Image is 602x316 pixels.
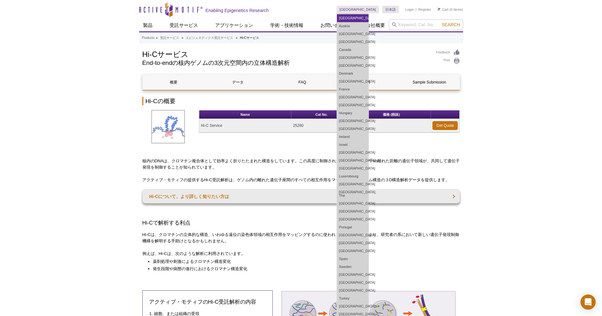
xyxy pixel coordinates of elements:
[142,189,460,203] a: Hi-Cについて、より詳しく知りたい方は
[266,19,307,31] a: 学術・技術情報
[142,177,460,183] p: アクティブ・モティフの提供するHi-C受託解析は、ゲノム内の離れた遺伝子座間のすべての相互作用をマッピングし、ゲノム構造の３D構造解析データを提供します。
[240,36,259,40] li: Hi-Cサービス
[337,157,369,164] a: [GEOGRAPHIC_DATA]
[160,35,179,41] a: 受託サービス
[142,60,430,66] h2: End-to-endの核内ゲノムの3次元空間内の立体構造解析
[337,6,379,13] a: [GEOGRAPHIC_DATA]
[337,38,369,46] a: [GEOGRAPHIC_DATA]
[142,219,460,227] h3: Hi-Cで解析する利点
[207,75,269,90] a: データ
[291,119,352,133] td: 25280
[436,58,460,65] a: Print
[142,232,460,244] p: Hi-Cは、クロマチンの立体的な構造、いわゆる遠位の染色体領域の相互作用をマッピングするのに使われます。この解析により、研究者の系において新しい遺伝子発現制御機構を解明する手助けとなるかもしれません。
[211,19,257,31] a: アプリケーション
[389,19,463,30] input: Keyword, Cat. No.
[166,19,202,31] a: 受託サービス
[337,62,369,70] a: [GEOGRAPHIC_DATA]
[337,302,369,310] a: [GEOGRAPHIC_DATA]
[337,247,369,255] a: [GEOGRAPHIC_DATA]
[337,149,369,157] a: [GEOGRAPHIC_DATA]
[337,133,369,141] a: Ireland
[153,258,454,265] li: 薬剤処理や刺激によるクロマチン構造変化​
[337,164,369,172] a: [GEOGRAPHIC_DATA]
[432,121,458,130] a: Get Quote
[337,117,369,125] a: [GEOGRAPHIC_DATA]
[400,75,459,90] a: Sample Submission
[337,46,369,54] a: Canada
[337,70,369,77] a: Denmark
[442,22,460,27] span: Search
[337,188,369,200] a: [GEOGRAPHIC_DATA], The
[438,7,449,12] a: Cart
[337,263,369,271] a: Sweden
[149,298,266,306] h3: アクティブ・モティフのHi-C受託解析の内容
[337,141,369,149] a: Israel
[199,119,291,133] td: Hi-C Service
[337,109,369,117] a: Hungary
[337,77,369,85] a: [GEOGRAPHIC_DATA]
[143,75,205,90] a: 概要
[142,49,430,59] h1: Hi-Cサービス
[142,158,460,170] p: 核内のDNAは、クロマチン複合体として効率よく折りたたまれた構造をしています。この高度に制御された構造により、数千kb離れた距離の遺伝子領域が、共同して遺伝子発現を制御することが知られています。
[199,110,291,119] th: Name
[317,19,353,31] a: お問い合わせ
[236,36,238,40] li: »
[418,7,431,12] a: Register
[337,85,369,93] a: France
[182,36,183,40] li: »
[153,266,454,272] li: 発生段階や病態の進行におけるクロマチン構造変化
[337,231,369,239] a: [GEOGRAPHIC_DATA]
[580,294,596,310] div: Open Intercom Messenger
[337,22,369,30] a: Austria
[337,54,369,62] a: [GEOGRAPHIC_DATA]
[337,30,369,38] a: [GEOGRAPHIC_DATA]
[337,200,369,208] a: [GEOGRAPHIC_DATA]
[156,36,158,40] li: »
[337,14,369,22] a: [GEOGRAPHIC_DATA]
[337,271,369,279] a: [GEOGRAPHIC_DATA]
[186,35,233,41] a: エピジェネティクス受託サービス
[438,6,463,13] li: (0 items)
[436,49,460,56] a: Feedback
[337,215,369,223] a: [GEOGRAPHIC_DATA]
[337,287,369,294] a: [GEOGRAPHIC_DATA]
[337,125,369,133] a: [GEOGRAPHIC_DATA]
[438,8,440,11] img: Your Cart
[337,255,369,263] a: Spain
[337,172,369,180] a: Luxembourg
[142,97,460,105] h2: Hi-Cの概要
[337,294,369,302] a: Turkey
[206,8,269,13] h2: Enabling Epigenetics Research
[405,7,414,12] a: Login
[337,101,369,109] a: [GEOGRAPHIC_DATA]
[337,93,369,101] a: [GEOGRAPHIC_DATA]
[291,110,352,119] th: Cat No.
[337,279,369,287] a: [GEOGRAPHIC_DATA]
[152,110,185,143] img: Hi-C Service
[382,6,399,13] a: 日本語
[440,22,462,28] button: Search
[337,208,369,215] a: [GEOGRAPHIC_DATA]
[352,110,431,119] th: 価格 (税抜)
[416,6,417,13] li: |
[337,223,369,231] a: Portugal
[337,239,369,247] a: [GEOGRAPHIC_DATA]
[139,19,156,31] a: 製品
[271,75,333,90] a: FAQ
[337,180,369,188] a: [GEOGRAPHIC_DATA]
[362,19,389,31] a: 会社概要
[142,35,154,41] a: Products
[335,75,398,90] a: 資料
[142,251,460,257] p: 例えば、Hi-Cは、次のような解析に利用されています。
